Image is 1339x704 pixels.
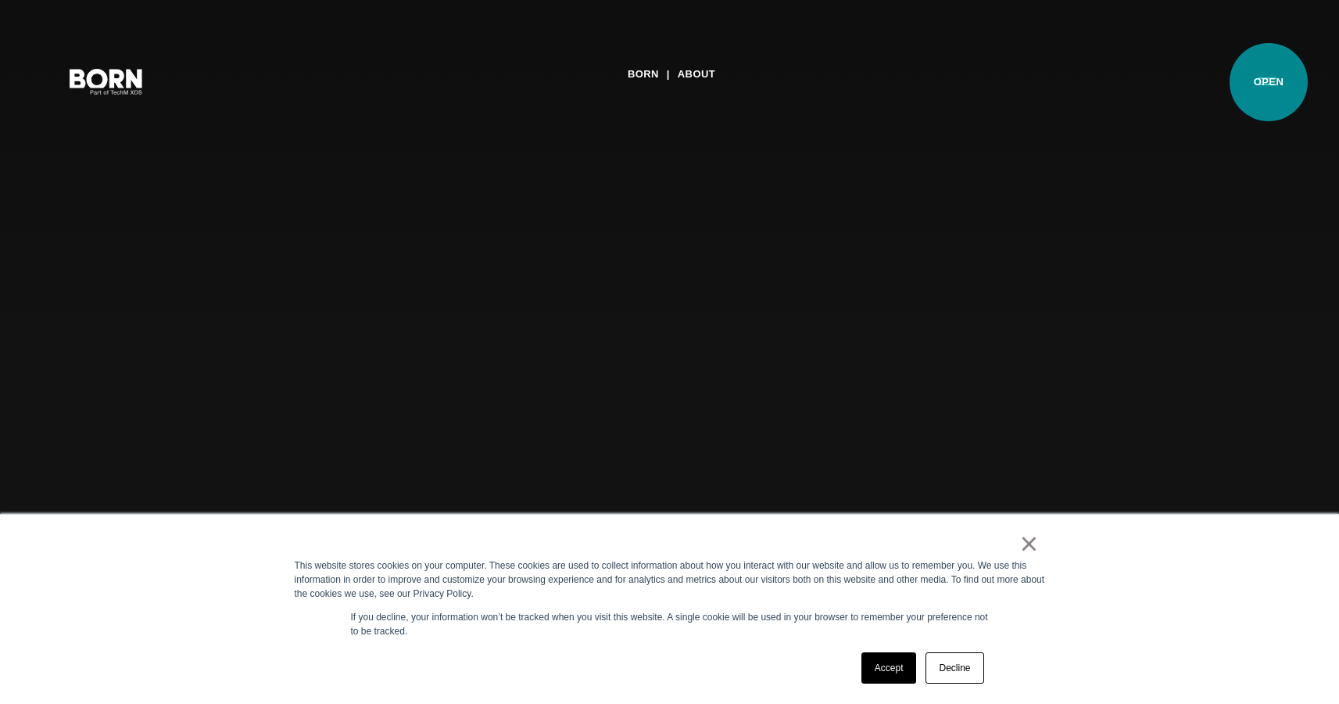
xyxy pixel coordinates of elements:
[628,63,659,86] a: BORN
[1020,537,1039,551] a: ×
[295,559,1045,601] div: This website stores cookies on your computer. These cookies are used to collect information about...
[1248,64,1286,97] button: Open
[925,652,983,684] a: Decline
[678,63,715,86] a: About
[351,610,989,638] p: If you decline, your information won’t be tracked when you visit this website. A single cookie wi...
[861,652,917,684] a: Accept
